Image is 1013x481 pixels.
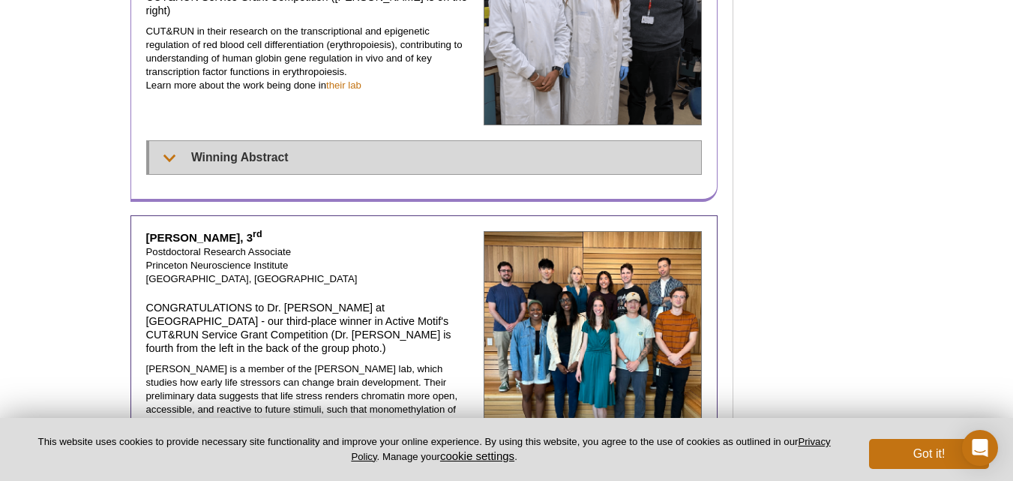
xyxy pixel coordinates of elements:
[326,80,361,91] a: their lab
[146,246,292,257] span: Postdoctoral Research Associate
[146,273,358,284] span: [GEOGRAPHIC_DATA], [GEOGRAPHIC_DATA]
[149,141,702,174] summary: Winning Abstract
[962,430,998,466] div: Open Intercom Messenger
[253,229,262,239] sup: rd
[869,439,989,469] button: Got it!
[146,301,473,355] h4: CONGRATULATIONS to Dr. [PERSON_NAME] at [GEOGRAPHIC_DATA] - our third-place winner in Active Moti...
[351,436,830,461] a: Privacy Policy
[440,449,514,462] button: cookie settings
[146,231,262,244] strong: [PERSON_NAME], 3
[484,231,702,449] img: Jay Kim
[146,260,289,271] span: Princeton Neuroscience Institute
[24,435,844,464] p: This website uses cookies to provide necessary site functionality and improve your online experie...
[146,25,473,92] p: CUT&RUN in their research on the transcriptional and epigenetic regulation of red blood cell diff...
